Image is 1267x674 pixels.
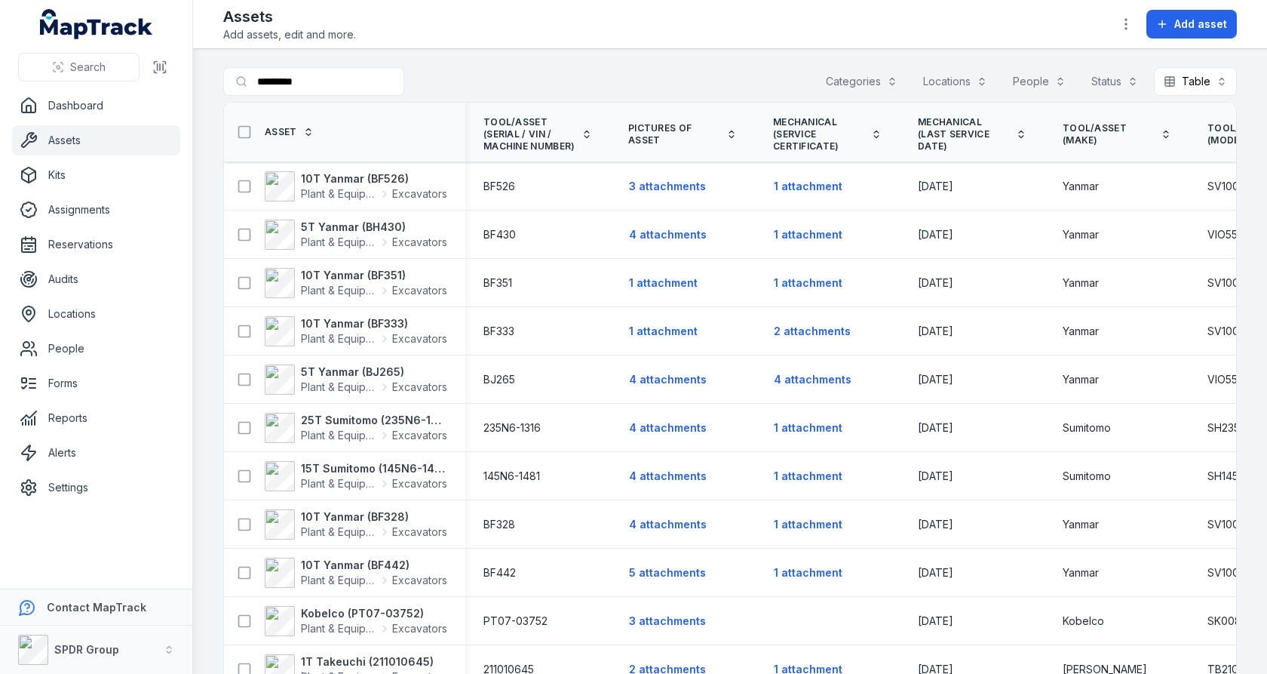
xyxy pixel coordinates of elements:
[918,614,953,629] time: 13/09/2021, 12:00:00 am
[1063,227,1099,242] span: Yanmar
[301,509,447,525] strong: 10T Yanmar (BF328)
[773,220,843,249] button: 1 attachment
[12,264,180,294] a: Audits
[265,606,447,636] a: Kobelco (PT07-03752)Plant & EquipmentExcavators
[301,268,447,283] strong: 10T Yanmar (BF351)
[1063,469,1111,484] span: Sumitomo
[628,462,707,491] button: 4 attachments
[265,413,447,443] a: 25T Sumitomo (235N6-1316)Plant & EquipmentExcavators
[1207,614,1241,629] span: SK008
[12,403,180,433] a: Reports
[12,229,180,260] a: Reservations
[301,606,447,621] strong: Kobelco (PT07-03752)
[918,276,953,289] span: [DATE]
[12,195,180,225] a: Assignments
[1063,517,1099,532] span: Yanmar
[773,414,843,442] button: 1 attachment
[628,365,707,394] button: 4 attachments
[628,559,707,587] button: 5 attachments
[12,125,180,155] a: Assets
[918,116,1026,152] a: Mechanical (Last Service Date)
[12,91,180,121] a: Dashboard
[918,566,953,579] span: [DATE]
[265,558,447,588] a: 10T Yanmar (BF442)Plant & EquipmentExcavators
[12,368,180,399] a: Forms
[301,316,447,331] strong: 10T Yanmar (BF333)
[483,227,516,242] span: BF430
[1207,372,1263,387] span: VIO55-6BC
[301,235,377,250] span: Plant & Equipment
[628,269,698,297] button: 1 attachment
[392,428,447,443] span: Excavators
[301,476,377,491] span: Plant & Equipment
[301,558,447,573] strong: 10T Yanmar (BF442)
[918,325,953,337] span: [DATE]
[301,186,377,202] span: Plant & Equipment
[773,116,882,152] a: Mechanical (Service certificate)
[392,283,447,298] span: Excavators
[628,172,707,201] button: 3 attachments
[223,6,356,27] h2: Assets
[1207,517,1256,532] span: SV100-2B
[1063,122,1155,146] span: Tool/Asset (Make)
[773,510,843,539] button: 1 attachment
[12,438,180,468] a: Alerts
[265,126,297,138] span: Asset
[301,621,377,636] span: Plant & Equipment
[483,565,516,580] span: BF442
[816,67,907,96] button: Categories
[918,275,953,291] time: 23/12/2024, 12:00:00 am
[301,380,377,395] span: Plant & Equipment
[918,179,953,194] time: 23/12/2024, 12:00:00 am
[1174,17,1227,32] span: Add asset
[628,317,698,346] button: 1 attachment
[1003,67,1075,96] button: People
[265,365,447,395] a: 5T Yanmar (BJ265)Plant & EquipmentExcavators
[628,122,737,146] a: Pictures of asset
[301,573,377,588] span: Plant & Equipment
[265,220,447,250] a: 5T Yanmar (BH430)Plant & EquipmentExcavators
[918,180,953,192] span: [DATE]
[301,413,447,428] strong: 25T Sumitomo (235N6-1316)
[1063,122,1171,146] a: Tool/Asset (Make)
[773,172,843,201] button: 1 attachment
[1063,275,1099,291] span: Yanmar
[392,186,447,202] span: Excavators
[265,171,447,202] a: 10T Yanmar (BF526)Plant & EquipmentExcavators
[918,324,953,339] time: 23/12/2024, 12:00:00 am
[1207,565,1264,580] span: SV100-2BC
[392,235,447,250] span: Excavators
[265,268,447,298] a: 10T Yanmar (BF351)Plant & EquipmentExcavators
[1154,67,1237,96] button: Table
[223,27,356,42] span: Add assets, edit and more.
[1207,420,1259,435] span: SH235X-6
[483,116,592,152] a: Tool/Asset (Serial / VIN / Machine Number)
[628,220,707,249] button: 4 attachments
[483,614,548,629] span: PT07-03752
[301,428,377,443] span: Plant & Equipment
[628,510,707,539] button: 4 attachments
[483,372,515,387] span: BJ265
[392,476,447,491] span: Excavators
[1146,10,1237,38] button: Add asset
[918,518,953,531] span: [DATE]
[483,324,514,339] span: BF333
[918,614,953,627] span: [DATE]
[918,469,953,484] time: 02/12/2024, 12:00:00 am
[12,334,180,364] a: People
[392,621,447,636] span: Excavators
[628,414,707,442] button: 4 attachments
[301,171,447,186] strong: 10T Yanmar (BF526)
[773,365,852,394] button: 4 attachments
[918,116,1010,152] span: Mechanical (Last Service Date)
[483,469,540,484] span: 145N6-1481
[913,67,997,96] button: Locations
[483,116,575,152] span: Tool/Asset (Serial / VIN / Machine Number)
[1207,227,1256,242] span: VIO55-6B
[392,573,447,588] span: Excavators
[265,316,447,346] a: 10T Yanmar (BF333)Plant & EquipmentExcavators
[1063,372,1099,387] span: Yanmar
[918,373,953,386] span: [DATE]
[918,227,953,242] time: 21/08/2024, 12:00:00 am
[12,472,180,503] a: Settings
